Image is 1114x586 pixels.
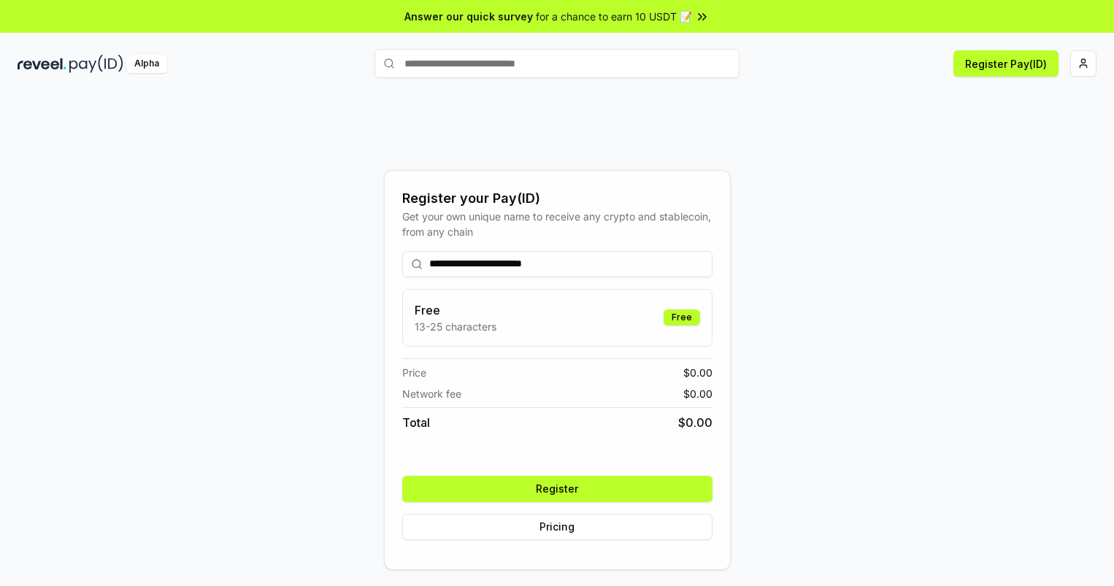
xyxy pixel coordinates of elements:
[126,55,167,73] div: Alpha
[664,309,700,325] div: Free
[683,365,712,380] span: $ 0.00
[402,476,712,502] button: Register
[402,386,461,401] span: Network fee
[402,365,426,380] span: Price
[678,414,712,431] span: $ 0.00
[683,386,712,401] span: $ 0.00
[415,301,496,319] h3: Free
[953,50,1059,77] button: Register Pay(ID)
[536,9,692,24] span: for a chance to earn 10 USDT 📝
[69,55,123,73] img: pay_id
[415,319,496,334] p: 13-25 characters
[402,188,712,209] div: Register your Pay(ID)
[402,514,712,540] button: Pricing
[402,209,712,239] div: Get your own unique name to receive any crypto and stablecoin, from any chain
[402,414,430,431] span: Total
[18,55,66,73] img: reveel_dark
[404,9,533,24] span: Answer our quick survey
